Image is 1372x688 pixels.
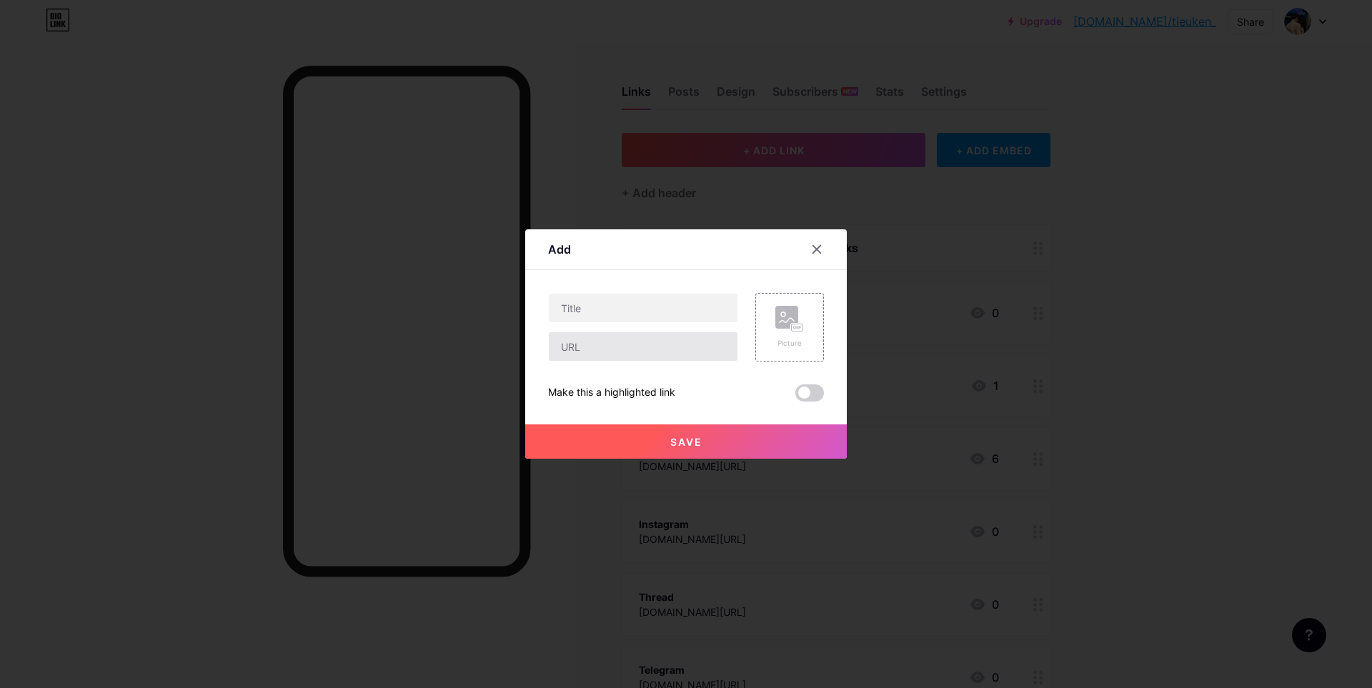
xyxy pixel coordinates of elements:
input: URL [549,332,737,361]
div: Picture [775,338,804,349]
span: Save [670,436,702,448]
div: Add [548,241,571,258]
button: Save [525,424,847,459]
input: Title [549,294,737,322]
div: Make this a highlighted link [548,384,675,402]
